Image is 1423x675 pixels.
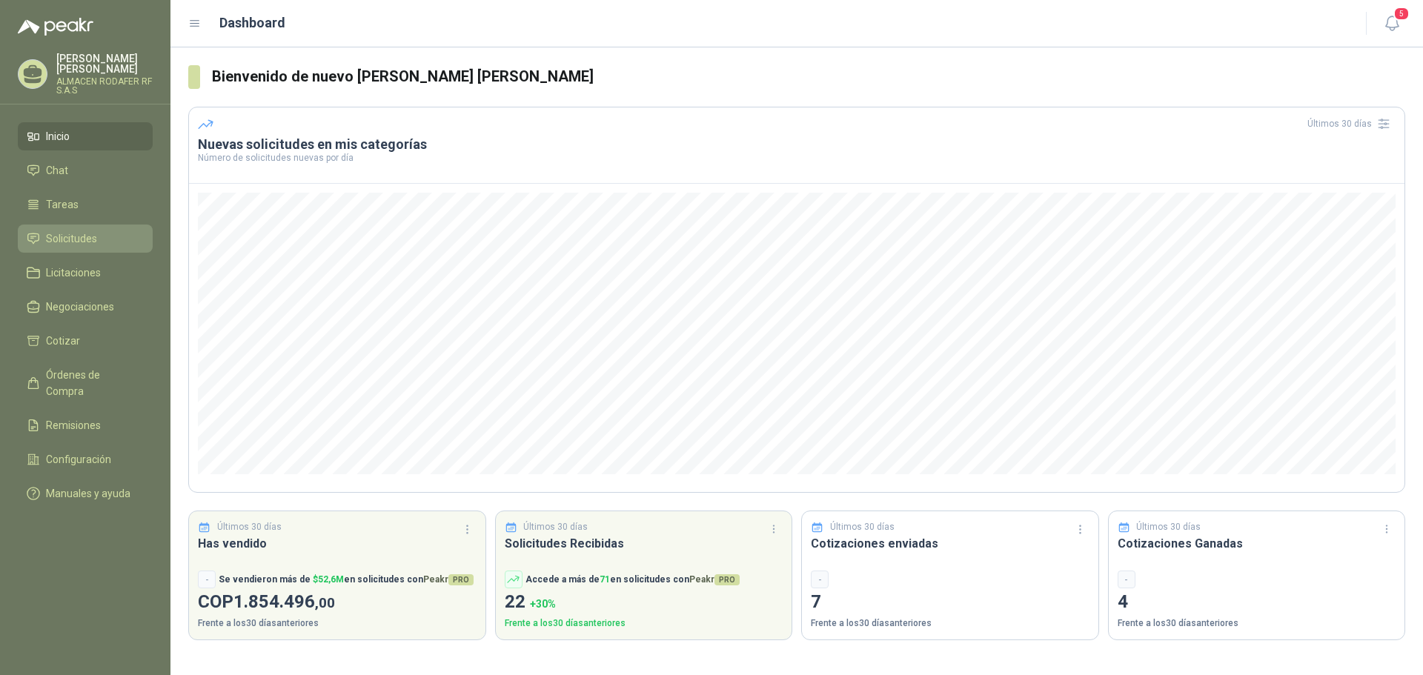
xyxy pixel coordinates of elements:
[198,136,1396,153] h3: Nuevas solicitudes en mis categorías
[530,598,556,610] span: + 30 %
[46,162,68,179] span: Chat
[46,299,114,315] span: Negociaciones
[714,574,740,585] span: PRO
[46,128,70,144] span: Inicio
[1307,112,1396,136] div: Últimos 30 días
[56,53,153,74] p: [PERSON_NAME] [PERSON_NAME]
[46,417,101,433] span: Remisiones
[46,485,130,502] span: Manuales y ayuda
[689,574,740,585] span: Peakr
[46,333,80,349] span: Cotizar
[56,77,153,95] p: ALMACEN RODAFER RF S.A.S
[18,293,153,321] a: Negociaciones
[18,361,153,405] a: Órdenes de Compra
[46,265,101,281] span: Licitaciones
[219,573,474,587] p: Se vendieron más de en solicitudes con
[505,616,783,631] p: Frente a los 30 días anteriores
[811,616,1089,631] p: Frente a los 30 días anteriores
[1118,616,1396,631] p: Frente a los 30 días anteriores
[523,520,588,534] p: Últimos 30 días
[18,156,153,184] a: Chat
[18,18,93,36] img: Logo peakr
[198,534,477,553] h3: Has vendido
[18,190,153,219] a: Tareas
[1118,588,1396,616] p: 4
[1393,7,1410,21] span: 5
[198,153,1396,162] p: Número de solicitudes nuevas por día
[1136,520,1201,534] p: Últimos 30 días
[18,122,153,150] a: Inicio
[1379,10,1405,37] button: 5
[219,13,285,33] h1: Dashboard
[198,616,477,631] p: Frente a los 30 días anteriores
[212,65,1405,88] h3: Bienvenido de nuevo [PERSON_NAME] [PERSON_NAME]
[811,571,829,588] div: -
[1118,534,1396,553] h3: Cotizaciones Ganadas
[198,571,216,588] div: -
[18,259,153,287] a: Licitaciones
[830,520,895,534] p: Últimos 30 días
[18,479,153,508] a: Manuales y ayuda
[811,588,1089,616] p: 7
[18,445,153,473] a: Configuración
[198,588,477,616] p: COP
[18,327,153,355] a: Cotizar
[46,451,111,468] span: Configuración
[423,574,474,585] span: Peakr
[811,534,1089,553] h3: Cotizaciones enviadas
[46,196,79,213] span: Tareas
[233,591,335,612] span: 1.854.496
[46,367,139,399] span: Órdenes de Compra
[313,574,344,585] span: $ 52,6M
[1118,571,1135,588] div: -
[18,411,153,439] a: Remisiones
[525,573,740,587] p: Accede a más de en solicitudes con
[505,588,783,616] p: 22
[46,230,97,247] span: Solicitudes
[600,574,610,585] span: 71
[315,594,335,611] span: ,00
[448,574,474,585] span: PRO
[18,225,153,253] a: Solicitudes
[505,534,783,553] h3: Solicitudes Recibidas
[217,520,282,534] p: Últimos 30 días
